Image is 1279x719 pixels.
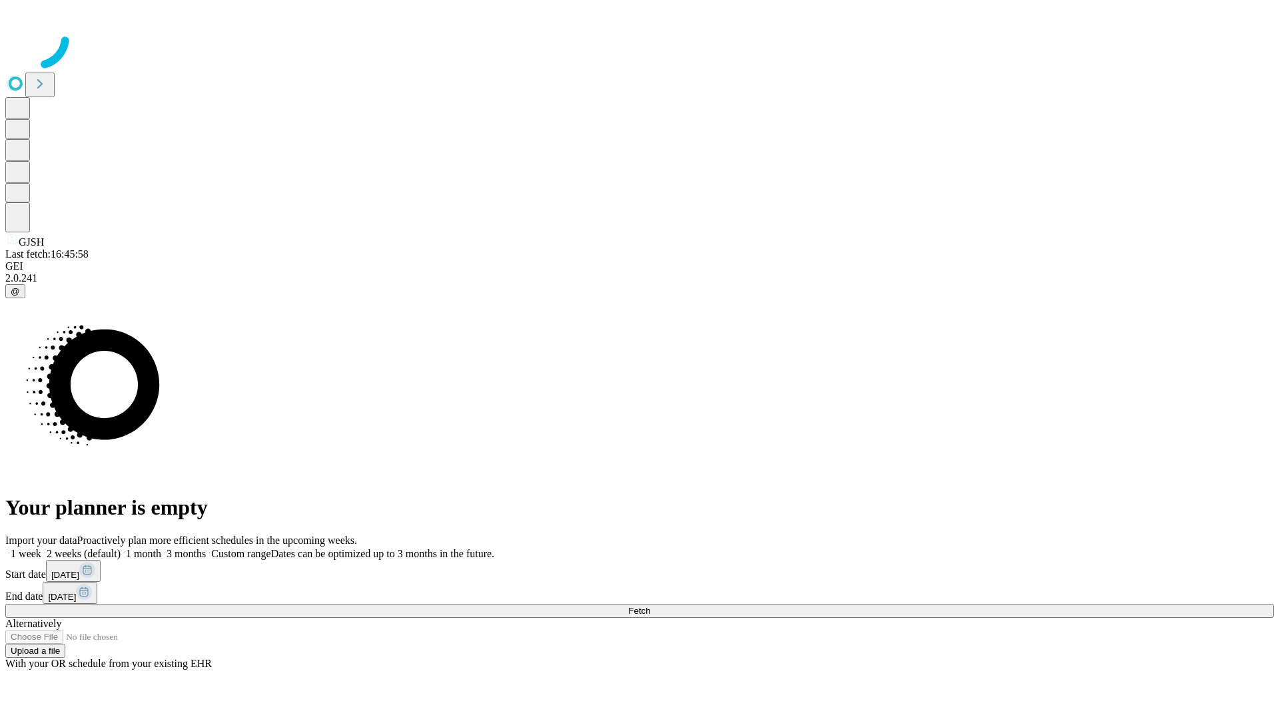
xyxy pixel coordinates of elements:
[5,618,61,629] span: Alternatively
[126,548,161,559] span: 1 month
[46,560,101,582] button: [DATE]
[5,284,25,298] button: @
[11,548,41,559] span: 1 week
[5,495,1274,520] h1: Your planner is empty
[5,272,1274,284] div: 2.0.241
[48,592,76,602] span: [DATE]
[211,548,270,559] span: Custom range
[167,548,206,559] span: 3 months
[5,582,1274,604] div: End date
[11,286,20,296] span: @
[271,548,494,559] span: Dates can be optimized up to 3 months in the future.
[5,658,212,669] span: With your OR schedule from your existing EHR
[5,644,65,658] button: Upload a file
[47,548,121,559] span: 2 weeks (default)
[19,236,44,248] span: GJSH
[5,535,77,546] span: Import your data
[77,535,357,546] span: Proactively plan more efficient schedules in the upcoming weeks.
[43,582,97,604] button: [DATE]
[5,560,1274,582] div: Start date
[51,570,79,580] span: [DATE]
[5,248,89,260] span: Last fetch: 16:45:58
[5,604,1274,618] button: Fetch
[628,606,650,616] span: Fetch
[5,260,1274,272] div: GEI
